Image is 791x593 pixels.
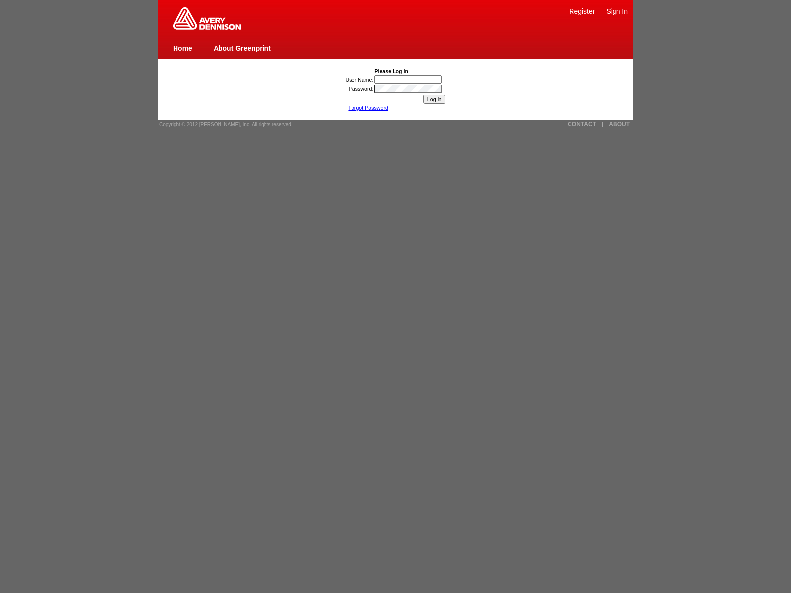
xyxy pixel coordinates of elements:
span: Copyright © 2012 [PERSON_NAME], Inc. All rights reserved. [159,122,293,127]
a: Sign In [606,7,628,15]
a: ABOUT [609,121,630,127]
a: Greenprint [173,25,241,31]
a: | [602,121,603,127]
a: About Greenprint [214,44,271,52]
a: CONTACT [568,121,596,127]
a: Home [173,44,192,52]
label: Password: [349,86,374,92]
img: Home [173,7,241,30]
a: Forgot Password [348,105,388,111]
input: Log In [423,95,446,104]
label: User Name: [346,77,374,83]
b: Please Log In [374,68,408,74]
a: Register [569,7,595,15]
